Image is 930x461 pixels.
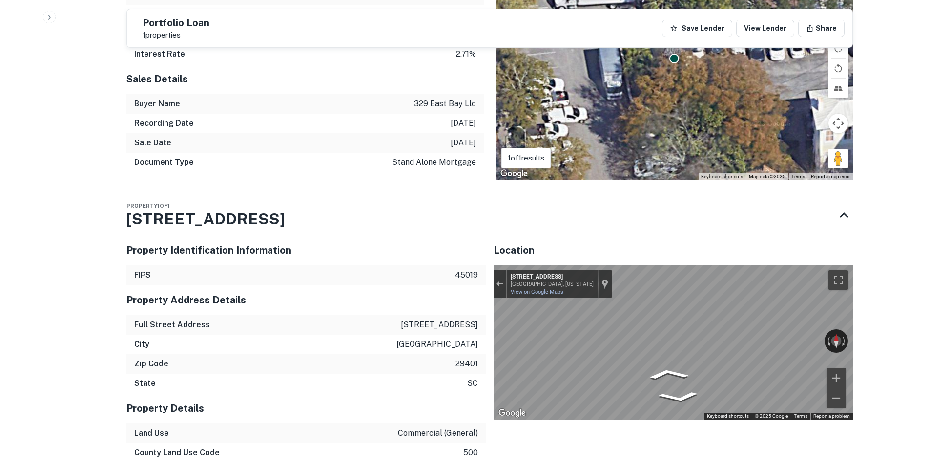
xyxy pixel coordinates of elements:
[511,281,594,287] div: [GEOGRAPHIC_DATA], [US_STATE]
[143,18,209,28] h5: Portfolio Loan
[827,388,846,408] button: Zoom out
[813,413,850,419] a: Report a problem
[811,174,850,179] a: Report a map error
[143,31,209,40] p: 1 properties
[134,447,220,459] h6: County Land Use Code
[828,114,848,133] button: Map camera controls
[511,289,563,295] a: View on Google Maps
[401,319,478,331] p: [STREET_ADDRESS]
[134,118,194,129] h6: Recording Date
[791,174,805,179] a: Terms (opens in new tab)
[498,167,530,180] img: Google
[126,401,486,416] h5: Property Details
[126,196,853,235] div: Property1of1[STREET_ADDRESS]
[455,269,478,281] p: 45019
[455,358,478,370] p: 29401
[126,293,486,307] h5: Property Address Details
[828,59,848,78] button: Rotate map counterclockwise
[736,20,794,37] a: View Lender
[134,98,180,110] h6: Buyer Name
[494,243,853,258] h5: Location
[414,98,476,110] p: 329 east bay llc
[494,265,853,420] div: Map
[134,427,169,439] h6: Land Use
[134,157,194,168] h6: Document Type
[794,413,807,419] a: Terms (opens in new tab)
[828,39,848,58] button: Rotate map clockwise
[511,273,594,281] div: [STREET_ADDRESS]
[463,447,478,459] p: 500
[396,339,478,350] p: [GEOGRAPHIC_DATA]
[646,389,711,405] path: Go South, Alexander St
[841,329,848,353] button: Rotate clockwise
[134,378,156,389] h6: State
[827,368,846,388] button: Zoom in
[496,407,528,420] img: Google
[451,137,476,149] p: [DATE]
[451,118,476,129] p: [DATE]
[825,329,831,353] button: Rotate counterclockwise
[828,270,848,290] button: Toggle fullscreen view
[508,152,544,164] p: 1 of 1 results
[828,149,848,168] button: Drag Pegman onto the map to open Street View
[636,366,700,382] path: Go North, Alexander St
[498,167,530,180] a: Open this area in Google Maps (opens a new window)
[798,20,845,37] button: Share
[755,413,788,419] span: © 2025 Google
[398,427,478,439] p: commercial (general)
[392,157,476,168] p: stand alone mortgage
[828,79,848,98] button: Tilt map
[494,265,853,420] div: Street View
[134,48,185,60] h6: Interest Rate
[134,358,168,370] h6: Zip Code
[134,339,149,350] h6: City
[134,137,171,149] h6: Sale Date
[126,72,484,86] h5: Sales Details
[881,383,930,430] iframe: Chat Widget
[601,279,608,289] a: Show location on map
[831,329,841,353] button: Reset the view
[496,407,528,420] a: Open this area in Google Maps (opens a new window)
[701,173,743,180] button: Keyboard shortcuts
[494,277,506,290] button: Exit the Street View
[707,413,749,420] button: Keyboard shortcuts
[662,20,732,37] button: Save Lender
[134,269,151,281] h6: FIPS
[456,48,476,60] p: 2.71%
[467,378,478,389] p: sc
[126,243,486,258] h5: Property Identification Information
[134,319,210,331] h6: Full Street Address
[126,207,285,231] h3: [STREET_ADDRESS]
[126,203,170,209] span: Property 1 of 1
[749,174,785,179] span: Map data ©2025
